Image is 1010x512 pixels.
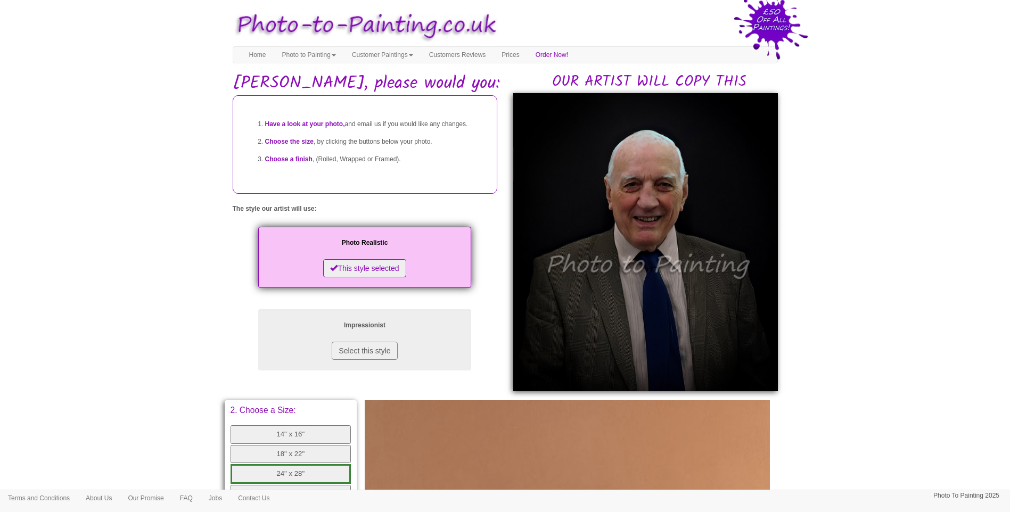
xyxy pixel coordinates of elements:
a: About Us [78,490,120,506]
a: Home [241,47,274,63]
button: 14" x 16" [231,425,351,444]
a: Customers Reviews [421,47,494,63]
li: and email us if you would like any changes. [265,115,486,133]
a: Contact Us [230,490,277,506]
p: Photo Realistic [269,237,461,249]
a: Jobs [201,490,230,506]
button: 24" x 28" [231,464,351,484]
h1: [PERSON_NAME], please would you: [233,74,778,93]
a: Our Promise [120,490,171,506]
p: 2. Choose a Size: [231,406,351,415]
img: Photo to Painting [227,5,500,46]
label: The style our artist will use: [233,204,317,213]
p: Impressionist [269,320,461,331]
li: , (Rolled, Wrapped or Framed). [265,151,486,168]
button: 18" x 22" [231,445,351,464]
a: FAQ [172,490,201,506]
button: This style selected [323,259,406,277]
a: Photo to Painting [274,47,344,63]
span: Choose the size [265,138,314,145]
a: Customer Paintings [344,47,421,63]
button: 30" x 36" [231,485,351,503]
a: Prices [494,47,527,63]
li: , by clicking the buttons below your photo. [265,133,486,151]
span: Have a look at your photo, [265,120,345,128]
button: Select this style [332,342,397,360]
img: Philip, please would you: [513,93,778,391]
h2: OUR ARTIST WILL COPY THIS [521,74,778,90]
span: Choose a finish [265,155,313,163]
a: Order Now! [528,47,576,63]
p: Photo To Painting 2025 [933,490,999,501]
